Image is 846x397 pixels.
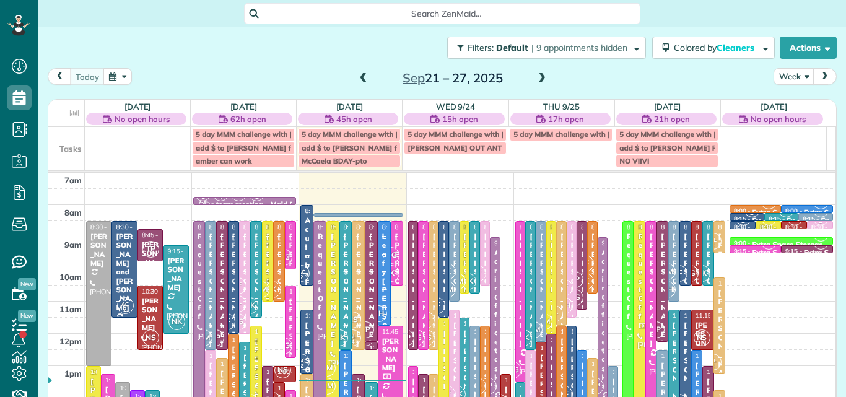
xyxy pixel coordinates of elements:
[383,247,399,264] span: VG
[484,328,518,336] span: 11:45 - 2:00
[266,368,296,376] span: 1:00 - 4:45
[494,239,524,247] span: 9:00 - 2:00
[395,232,400,348] div: [PERSON_NAME]
[266,223,300,231] span: 8:30 - 11:00
[255,328,288,336] span: 11:45 - 2:30
[64,369,82,378] span: 1pm
[167,256,185,292] div: [PERSON_NAME]
[230,102,257,111] a: [DATE]
[344,312,361,328] span: NS
[357,321,374,338] span: TP
[539,232,543,348] div: [PERSON_NAME]
[474,328,507,336] span: 11:45 - 4:45
[336,113,372,125] span: 45h open
[408,129,629,139] span: 5 day MMM challenge with [PERSON_NAME] 2:00 P.M. to [DATE]
[266,232,269,348] div: [PERSON_NAME]
[591,232,594,348] div: [PERSON_NAME]
[530,223,563,231] span: 8:30 - 12:30
[197,232,201,321] div: Request Off
[356,376,386,384] span: 1:15 - 4:15
[453,232,456,348] div: [PERSON_NAME]
[254,232,258,348] div: [PERSON_NAME]
[464,223,497,231] span: 8:30 - 10:45
[18,278,36,290] span: New
[672,232,676,348] div: [PERSON_NAME]
[408,143,565,152] span: [PERSON_NAME] OUT ANT [MEDICAL_DATA]
[612,368,642,376] span: 1:00 - 4:00
[213,191,229,203] small: 4
[710,236,717,243] span: AL
[468,42,494,53] span: Filters:
[619,156,649,165] span: NO VIIVI
[591,381,600,388] span: MH
[602,239,632,247] span: 9:00 - 2:00
[436,102,476,111] a: Wed 9/24
[638,223,668,231] span: 8:30 - 5:30
[529,232,532,348] div: [PERSON_NAME]
[660,232,664,348] div: [PERSON_NAME]
[64,240,82,250] span: 9am
[64,207,82,217] span: 8am
[422,232,425,348] div: [PERSON_NAME]
[230,113,266,125] span: 62h open
[382,337,399,373] div: [PERSON_NAME]
[330,232,336,348] div: [PERSON_NAME]
[90,223,120,231] span: 8:30 - 1:00
[319,378,336,395] span: AM
[305,376,334,384] span: 1:15 - 4:15
[298,268,305,275] span: AC
[560,223,594,231] span: 8:30 - 11:45
[695,232,699,348] div: [PERSON_NAME]
[463,232,466,348] div: [PERSON_NAME]
[443,320,476,328] span: 11:30 - 4:30
[494,248,497,391] div: Admin Office tasks
[717,42,756,53] span: Cleaners
[444,389,451,396] span: KF
[543,102,580,111] a: Thu 9/25
[601,248,604,391] div: Admin Office tasks
[484,223,518,231] span: 8:30 - 10:30
[581,352,614,360] span: 12:30 - 3:45
[168,313,185,330] span: NK
[403,70,425,85] span: Sep
[520,384,549,392] span: 1:30 - 5:00
[196,129,417,139] span: 5 day MMM challenge with [PERSON_NAME] 2:00 P.M. to [DATE]
[302,129,523,139] span: 5 day MMM challenge with [PERSON_NAME] 2:00 P.M. to [DATE]
[464,320,497,328] span: 11:30 - 2:15
[344,223,377,231] span: 8:30 - 12:30
[551,308,558,315] span: AL
[274,362,291,378] span: NS
[209,352,243,360] span: 12:30 - 2:45
[220,360,254,368] span: 12:45 - 3:15
[18,310,36,322] span: New
[209,223,243,231] span: 8:30 - 12:30
[433,223,466,231] span: 8:30 - 12:30
[220,223,254,231] span: 8:30 - 12:30
[551,223,584,231] span: 8:30 - 12:00
[673,223,706,231] span: 8:30 - 11:00
[277,232,281,348] div: [PERSON_NAME]
[116,223,149,231] span: 8:30 - 11:30
[780,37,837,59] button: Actions
[331,329,348,346] span: NK
[707,223,740,231] span: 8:30 - 10:30
[443,223,476,231] span: 8:30 - 11:30
[120,384,149,392] span: 1:30 - 5:00
[441,37,646,59] a: Filters: Default | 9 appointments hidden
[473,232,476,348] div: [PERSON_NAME]
[453,223,487,231] span: 8:30 - 11:00
[232,223,266,231] span: 8:30 - 12:00
[383,265,399,282] span: IK
[142,231,172,239] span: 8:45 - 9:45
[294,360,309,372] small: 2
[813,68,837,85] button: next
[570,232,573,348] div: [PERSON_NAME]
[560,232,563,348] div: [PERSON_NAME]
[249,191,264,203] small: 2
[345,336,360,348] small: 4
[141,297,159,333] div: [PERSON_NAME]
[422,376,452,384] span: 1:15 - 4:15
[619,143,824,152] span: add $ to [PERSON_NAME] P for 5 windows and slider track
[696,223,729,231] span: 8:30 - 10:30
[520,223,549,231] span: 8:30 - 1:30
